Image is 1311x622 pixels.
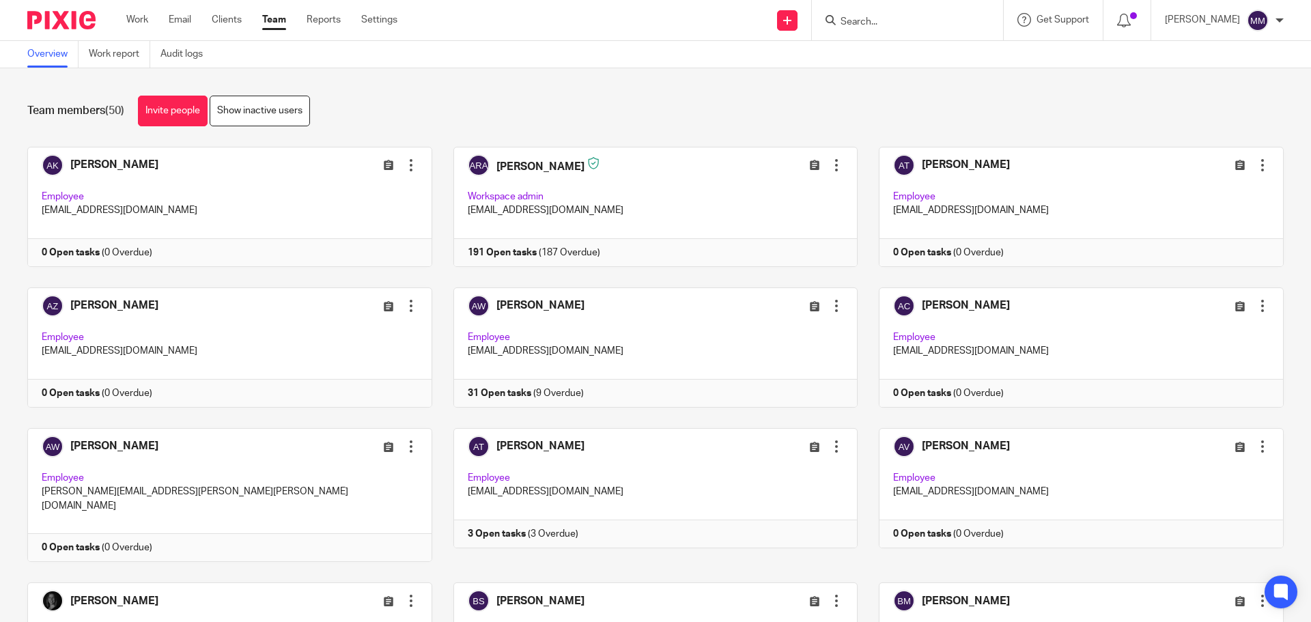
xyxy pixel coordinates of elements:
[27,41,79,68] a: Overview
[212,13,242,27] a: Clients
[210,96,310,126] a: Show inactive users
[160,41,213,68] a: Audit logs
[1165,13,1240,27] p: [PERSON_NAME]
[1247,10,1269,31] img: svg%3E
[1037,15,1089,25] span: Get Support
[27,104,124,118] h1: Team members
[169,13,191,27] a: Email
[307,13,341,27] a: Reports
[27,11,96,29] img: Pixie
[89,41,150,68] a: Work report
[361,13,397,27] a: Settings
[839,16,962,29] input: Search
[105,105,124,116] span: (50)
[138,96,208,126] a: Invite people
[262,13,286,27] a: Team
[126,13,148,27] a: Work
